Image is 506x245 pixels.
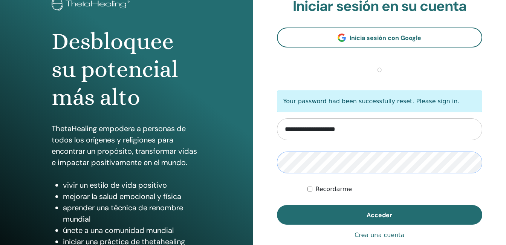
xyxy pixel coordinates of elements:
a: Crea una cuenta [355,231,404,240]
li: mejorar la salud emocional y física [63,191,202,202]
li: vivir un estilo de vida positivo [63,179,202,191]
span: Acceder [367,211,392,219]
h1: Desbloquee su potencial más alto [52,28,202,112]
li: aprender una técnica de renombre mundial [63,202,202,225]
li: únete a una comunidad mundial [63,225,202,236]
span: Inicia sesión con Google [350,34,421,42]
p: ThetaHealing empodera a personas de todos los orígenes y religiones para encontrar un propósito, ... [52,123,202,168]
button: Acceder [277,205,483,225]
span: o [373,66,385,75]
p: Your password had been successfully reset. Please sign in. [277,90,483,112]
label: Recordarme [315,185,352,194]
div: Mantenerme autenticado indefinidamente o hasta cerrar la sesión manualmente [307,185,482,194]
a: Inicia sesión con Google [277,28,483,47]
